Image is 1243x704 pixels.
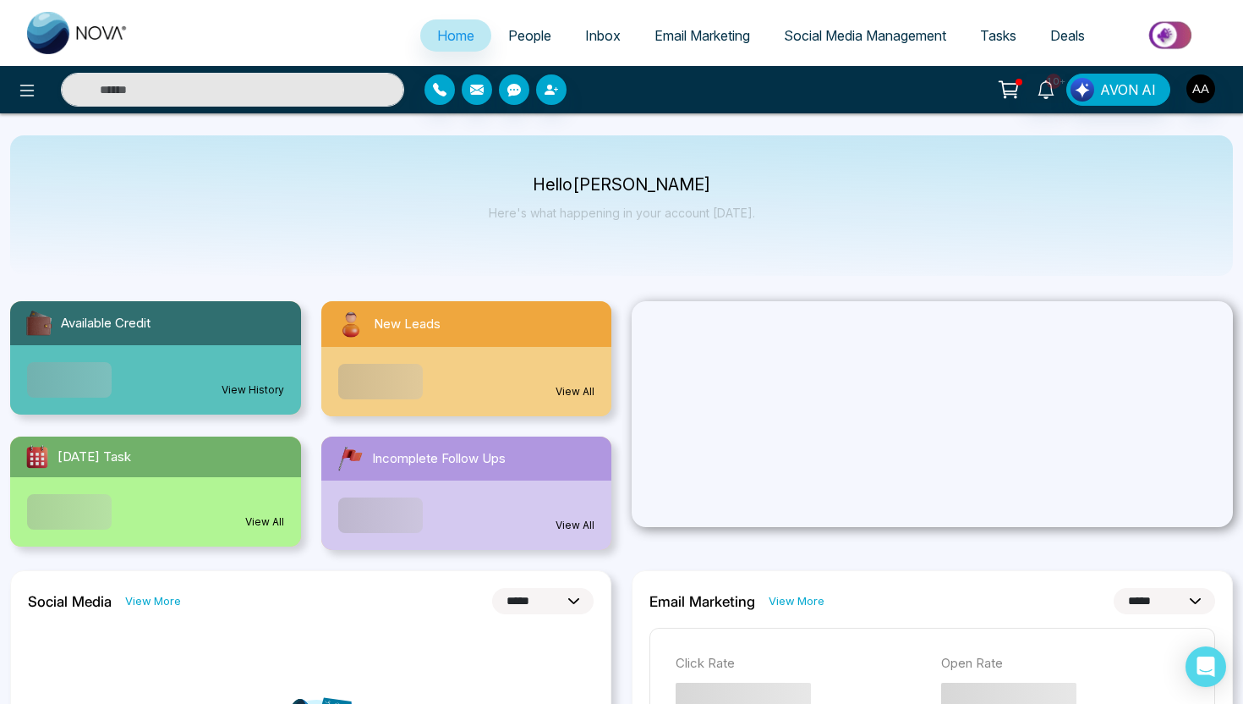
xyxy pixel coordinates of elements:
[1186,646,1226,687] div: Open Intercom Messenger
[311,301,622,416] a: New LeadsView All
[374,315,441,334] span: New Leads
[767,19,963,52] a: Social Media Management
[556,384,594,399] a: View All
[245,514,284,530] a: View All
[676,654,924,674] p: Click Rate
[585,27,621,44] span: Inbox
[24,308,54,338] img: availableCredit.svg
[1110,16,1233,54] img: Market-place.gif
[1100,80,1156,100] span: AVON AI
[311,437,622,550] a: Incomplete Follow UpsView All
[489,178,755,192] p: Hello [PERSON_NAME]
[638,19,767,52] a: Email Marketing
[654,27,750,44] span: Email Marketing
[1033,19,1102,52] a: Deals
[28,593,112,610] h2: Social Media
[222,382,284,398] a: View History
[24,443,51,470] img: todayTask.svg
[769,593,824,609] a: View More
[27,12,129,54] img: Nova CRM Logo
[1186,74,1215,103] img: User Avatar
[57,448,131,467] span: [DATE] Task
[649,593,755,610] h2: Email Marketing
[1066,74,1170,106] button: AVON AI
[508,27,551,44] span: People
[1046,74,1061,89] span: 10+
[980,27,1016,44] span: Tasks
[941,654,1190,674] p: Open Rate
[489,206,755,220] p: Here's what happening in your account [DATE].
[335,443,365,474] img: followUps.svg
[437,27,474,44] span: Home
[335,308,367,340] img: newLeads.svg
[1026,74,1066,103] a: 10+
[420,19,491,52] a: Home
[61,314,151,333] span: Available Credit
[372,449,506,469] span: Incomplete Follow Ups
[491,19,568,52] a: People
[568,19,638,52] a: Inbox
[784,27,946,44] span: Social Media Management
[556,518,594,533] a: View All
[125,593,181,609] a: View More
[1071,78,1094,102] img: Lead Flow
[1050,27,1085,44] span: Deals
[963,19,1033,52] a: Tasks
